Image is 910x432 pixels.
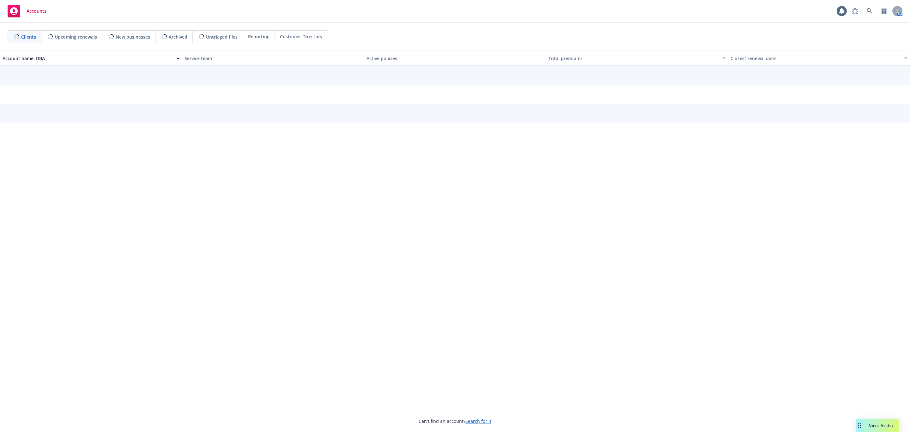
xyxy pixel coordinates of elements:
[728,51,910,66] button: Closest renewal date
[856,419,899,432] button: Nova Assist
[206,34,238,40] span: Untriaged files
[280,33,323,40] span: Customer Directory
[549,55,719,62] div: Total premiums
[55,34,97,40] span: Upcoming renewals
[731,55,901,62] div: Closest renewal date
[465,418,491,424] a: Search for it
[546,51,728,66] button: Total premiums
[182,51,364,66] button: Service team
[248,33,270,40] span: Reporting
[116,34,150,40] span: New businesses
[5,2,49,20] a: Accounts
[869,423,894,428] span: Nova Assist
[849,5,861,17] a: Report a Bug
[27,9,46,14] span: Accounts
[856,419,864,432] div: Drag to move
[21,34,36,40] span: Clients
[3,55,173,62] div: Account name, DBA
[878,5,890,17] a: Switch app
[367,55,543,62] div: Active policies
[863,5,876,17] a: Search
[364,51,546,66] button: Active policies
[185,55,361,62] div: Service team
[419,418,491,424] span: Can't find an account?
[169,34,187,40] span: Archived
